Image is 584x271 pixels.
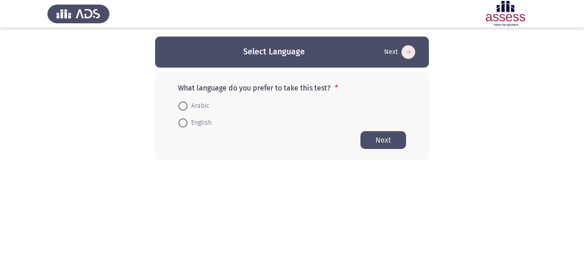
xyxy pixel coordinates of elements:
img: Assess Talent Management logo [47,1,109,27]
p: What language do you prefer to take this test? [178,84,406,92]
span: Arabic [188,101,209,112]
h3: Select Language [243,46,305,58]
img: Assessment logo of Potentiality Assessment [474,1,537,27]
button: Start assessment [360,131,406,149]
span: English [188,117,212,128]
button: Start assessment [381,45,418,59]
